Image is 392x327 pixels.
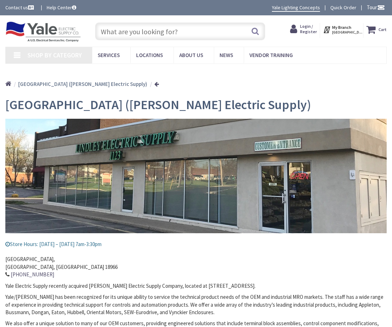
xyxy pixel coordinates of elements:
[330,4,356,11] a: Quick Order
[95,22,265,40] input: What are you looking for?
[98,52,120,58] span: Services
[5,293,387,316] p: Yale/[PERSON_NAME] has been recognized for its unique ability to service the technical product ne...
[332,25,351,30] strong: My Branch
[47,4,76,11] a: Help Center
[220,52,233,58] span: News
[179,52,203,58] span: About Us
[27,51,82,59] span: Shop By Category
[249,52,293,58] span: Vendor Training
[5,282,387,290] p: Yale Electric Supply recently acquired [PERSON_NAME] Electric Supply Company, located at [STREET_...
[5,119,387,233] img: 117-0.jpg
[5,4,35,11] a: Contact us
[5,241,102,247] span: Store Hours: [DATE] – [DATE] 7am-3:30pm
[5,21,81,42] img: Yale Electric Supply Co.
[332,30,362,35] span: [GEOGRAPHIC_DATA], [GEOGRAPHIC_DATA]
[18,81,147,87] strong: [GEOGRAPHIC_DATA] ([PERSON_NAME] Electric Supply)
[323,23,360,36] div: My Branch [GEOGRAPHIC_DATA], [GEOGRAPHIC_DATA]
[272,4,320,12] a: Yale Lighting Concepts
[5,97,311,113] span: [GEOGRAPHIC_DATA] ([PERSON_NAME] Electric Supply)
[300,24,317,34] span: Login / Register
[136,52,163,58] span: Locations
[366,23,387,36] a: Cart
[290,23,317,35] a: Login / Register
[5,248,387,279] address: [GEOGRAPHIC_DATA], [GEOGRAPHIC_DATA], [GEOGRAPHIC_DATA] 18966
[367,4,385,11] span: Tour
[11,271,54,278] a: [PHONE_NUMBER]
[378,23,387,36] strong: Cart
